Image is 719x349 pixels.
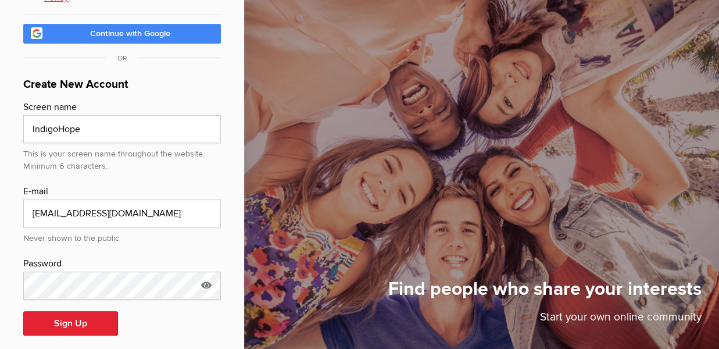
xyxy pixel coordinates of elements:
[106,54,138,63] span: OR
[23,24,221,44] a: Continue with Google
[23,115,221,143] input: e.g. John Smith or John S.
[388,277,702,309] h1: Find people who share your interests
[23,100,221,115] div: Screen name
[23,227,221,245] div: Never shown to the public
[90,29,170,38] span: Continue with Google
[388,309,702,332] p: Start your own online community
[23,184,221,200] div: E-mail
[23,311,118,336] button: Sign Up
[23,76,221,100] h1: Create New Account
[23,257,221,272] div: Password
[23,200,221,227] input: email@address.com
[23,143,221,173] div: This is your screen name throughout the website. Minimum 6 characters.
